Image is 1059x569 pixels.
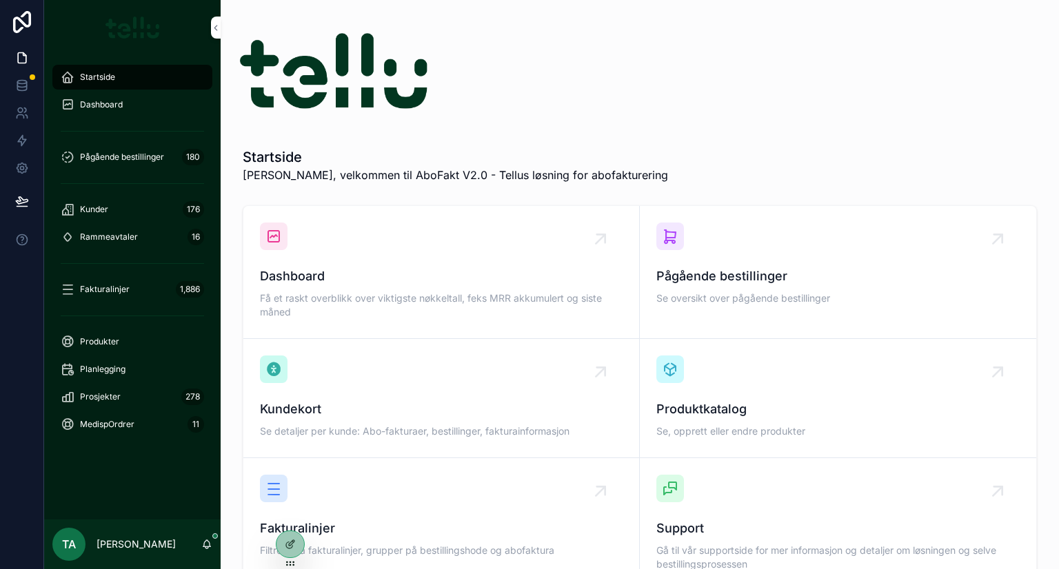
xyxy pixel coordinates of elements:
div: 176 [183,201,204,218]
span: Planlegging [80,364,125,375]
div: scrollable content [44,55,221,455]
div: 278 [181,389,204,405]
a: DashboardFå et raskt overblikk over viktigste nøkkeltall, feks MRR akkumulert og siste måned [243,206,640,339]
span: [PERSON_NAME], velkommen til AboFakt V2.0 - Tellus løsning for abofakturering [243,167,668,183]
span: Dashboard [80,99,123,110]
div: 1,886 [176,281,204,298]
img: App logo [105,17,160,39]
span: Startside [80,72,115,83]
p: [PERSON_NAME] [97,537,176,551]
div: 11 [188,416,204,433]
span: Fakturalinjer [80,284,130,295]
a: Produkter [52,329,212,354]
div: 180 [182,149,204,165]
a: Kunder176 [52,197,212,222]
span: TA [62,536,76,552]
a: KundekortSe detaljer per kunde: Abo-fakturaer, bestillinger, fakturainformasjon [243,339,640,458]
a: MedispOrdrer11 [52,412,212,437]
span: Kundekort [260,400,623,419]
a: Dashboard [52,92,212,117]
img: 18229-tellu-logo-gronn-RGB.png [240,33,427,109]
span: Pågående bestillinger [656,267,1020,286]
h1: Startside [243,147,668,167]
span: Support [656,519,1020,538]
span: Kunder [80,204,108,215]
a: Startside [52,65,212,90]
span: MedispOrdrer [80,419,134,430]
span: Pågående bestillinger [80,152,164,163]
span: Se detaljer per kunde: Abo-fakturaer, bestillinger, fakturainformasjon [260,424,623,438]
span: Se, opprett eller endre produkter [656,424,1020,438]
span: Filtrere på fakturalinjer, grupper på bestillingshode og abofaktura [260,544,623,557]
span: Produktkatalog [656,400,1020,419]
a: Rammeavtaler16 [52,225,212,249]
a: Prosjekter278 [52,384,212,409]
span: Fakturalinjer [260,519,623,538]
span: Produkter [80,336,119,347]
span: Dashboard [260,267,623,286]
span: Rammeavtaler [80,231,138,242]
a: Fakturalinjer1,886 [52,277,212,302]
a: ProduktkatalogSe, opprett eller endre produkter [640,339,1036,458]
a: Planlegging [52,357,212,382]
div: 16 [188,229,204,245]
span: Få et raskt overblikk over viktigste nøkkeltall, feks MRR akkumulert og siste måned [260,291,623,319]
a: Pågående bestillinger180 [52,145,212,169]
a: Pågående bestillingerSe oversikt over pågående bestillinger [640,206,1036,339]
span: Se oversikt over pågående bestillinger [656,291,1020,305]
span: Prosjekter [80,391,121,402]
